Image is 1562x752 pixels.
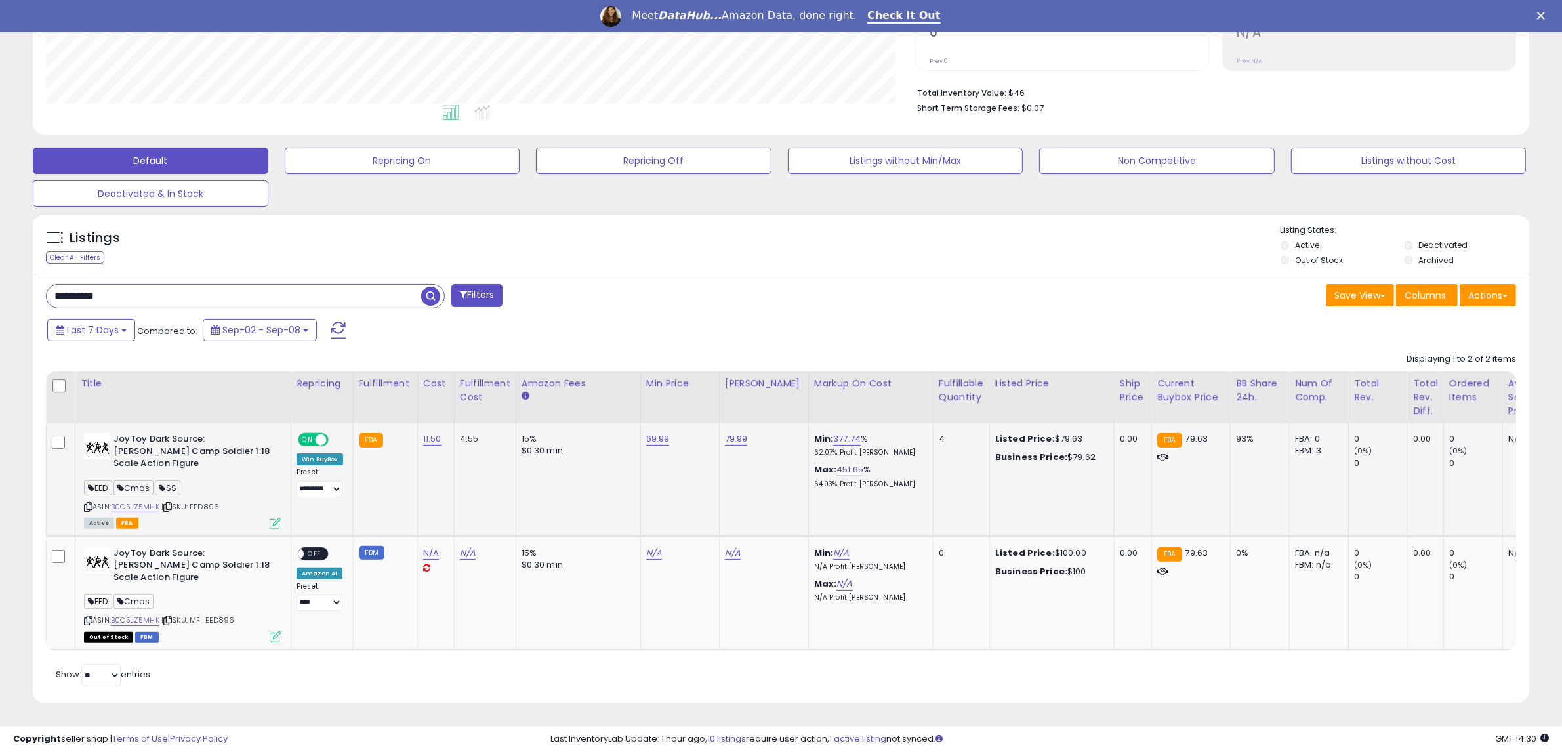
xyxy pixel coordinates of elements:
[170,732,228,745] a: Privacy Policy
[1449,457,1502,469] div: 0
[13,732,61,745] strong: Copyright
[203,319,317,341] button: Sep-02 - Sep-08
[111,615,159,626] a: B0C5JZ5MHK
[84,632,133,643] span: All listings that are currently out of stock and unavailable for purchase on Amazon
[1354,457,1407,469] div: 0
[995,566,1104,577] div: $100
[84,547,110,574] img: 41MpyYdtI1L._SL40_.jpg
[161,501,219,512] span: | SKU: EED896
[1157,547,1182,562] small: FBA
[222,324,300,337] span: Sep-02 - Sep-08
[84,433,110,459] img: 41MpyYdtI1L._SL40_.jpg
[725,547,741,560] a: N/A
[1495,732,1549,745] span: 2025-09-16 14:30 GMT
[84,480,112,495] span: EED
[1413,547,1433,559] div: 0.00
[297,582,343,612] div: Preset:
[1449,377,1497,404] div: Ordered Items
[1120,547,1141,559] div: 0.00
[814,547,834,559] b: Min:
[1449,571,1502,583] div: 0
[137,325,197,337] span: Compared to:
[299,434,316,446] span: ON
[460,547,476,560] a: N/A
[1295,445,1338,457] div: FBM: 3
[536,148,771,174] button: Repricing Off
[1413,377,1438,418] div: Total Rev. Diff.
[1120,433,1141,445] div: 0.00
[1407,353,1516,366] div: Displaying 1 to 2 of 2 items
[1449,433,1502,445] div: 0
[113,433,273,473] b: JoyToy Dark Source: [PERSON_NAME] Camp Soldier 1:18 Scale Action Figure
[814,464,923,488] div: %
[1413,433,1433,445] div: 0.00
[451,284,503,307] button: Filters
[161,615,235,625] span: | SKU: MF_EED896
[33,148,268,174] button: Default
[155,480,180,495] span: SS
[939,377,984,404] div: Fulfillable Quantity
[1157,377,1225,404] div: Current Buybox Price
[814,463,837,476] b: Max:
[423,432,442,446] a: 11.50
[522,377,635,390] div: Amazon Fees
[1449,560,1468,570] small: (0%)
[725,432,748,446] a: 79.99
[814,448,923,457] p: 62.07% Profit [PERSON_NAME]
[70,229,120,247] h5: Listings
[1508,433,1552,445] div: N/A
[808,371,933,423] th: The percentage added to the cost of goods (COGS) that forms the calculator for Min & Max prices.
[550,733,1549,745] div: Last InventoryLab Update: 1 hour ago, require user action, not synced.
[1236,433,1279,445] div: 93%
[84,433,281,527] div: ASIN:
[13,733,228,745] div: seller snap | |
[113,594,154,609] span: Cmas
[111,501,159,512] a: B0C5JZ5MHK
[995,547,1055,559] b: Listed Price:
[1537,12,1550,20] div: Close
[297,568,342,579] div: Amazon AI
[1291,148,1527,174] button: Listings without Cost
[522,390,529,402] small: Amazon Fees.
[788,148,1023,174] button: Listings without Min/Max
[297,453,343,465] div: Win BuyBox
[600,6,621,27] img: Profile image for Georgie
[995,451,1067,463] b: Business Price:
[867,9,941,24] a: Check It Out
[522,559,630,571] div: $0.30 min
[460,377,510,404] div: Fulfillment Cost
[814,377,928,390] div: Markup on Cost
[47,319,135,341] button: Last 7 Days
[84,594,112,609] span: EED
[1354,560,1372,570] small: (0%)
[814,432,834,445] b: Min:
[135,632,159,643] span: FBM
[1449,547,1502,559] div: 0
[1237,25,1515,43] h2: N/A
[84,518,114,529] span: All listings currently available for purchase on Amazon
[1295,547,1338,559] div: FBA: n/a
[833,432,861,446] a: 377.74
[646,377,714,390] div: Min Price
[1326,284,1394,306] button: Save View
[1281,224,1529,237] p: Listing States:
[56,668,150,680] span: Show: entries
[297,377,348,390] div: Repricing
[632,9,857,22] div: Meet Amazon Data, done right.
[327,434,348,446] span: OFF
[939,547,979,559] div: 0
[1508,547,1552,559] div: N/A
[1354,446,1372,456] small: (0%)
[1021,102,1044,114] span: $0.07
[67,324,119,337] span: Last 7 Days
[646,432,670,446] a: 69.99
[1419,255,1454,266] label: Archived
[1508,377,1556,418] div: Avg Selling Price
[359,377,412,390] div: Fulfillment
[33,180,268,207] button: Deactivated & In Stock
[113,480,154,495] span: Cmas
[460,433,506,445] div: 4.55
[836,577,852,591] a: N/A
[1236,547,1279,559] div: 0%
[522,547,630,559] div: 15%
